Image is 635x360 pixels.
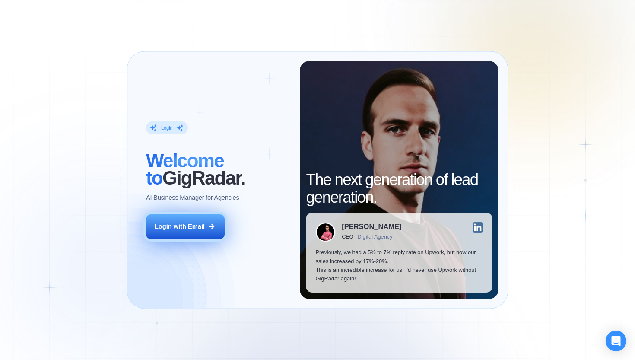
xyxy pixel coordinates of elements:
[146,152,290,187] h2: ‍ GigRadar.
[146,193,239,202] p: AI Business Manager for Agencies
[342,234,353,240] div: CEO
[306,171,492,206] h2: The next generation of lead generation.
[358,234,393,240] div: Digital Agency
[342,223,401,231] div: [PERSON_NAME]
[606,331,626,351] div: Open Intercom Messenger
[155,222,205,231] div: Login with Email
[161,125,173,131] div: Login
[315,248,483,283] p: Previously, we had a 5% to 7% reply rate on Upwork, but now our sales increased by 17%-20%. This ...
[146,214,225,239] button: Login with Email
[146,150,224,188] span: Welcome to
